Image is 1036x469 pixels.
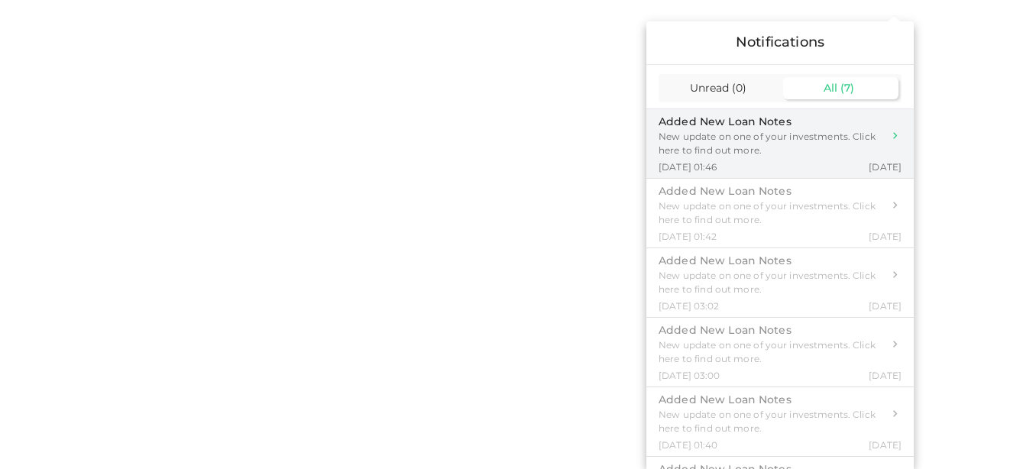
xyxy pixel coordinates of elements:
[659,253,882,269] div: Added New Loan Notes
[659,183,882,199] div: Added New Loan Notes
[659,199,882,227] div: New update on one of your investments. Click here to find out more.
[659,299,720,312] span: [DATE] 03:02
[869,369,902,382] span: [DATE]
[690,81,729,95] span: Unread
[840,81,854,95] span: ( 7 )
[736,34,824,50] span: Notifications
[659,114,882,130] div: Added New Loan Notes
[869,160,902,173] span: [DATE]
[869,230,902,243] span: [DATE]
[659,130,882,157] div: New update on one of your investments. Click here to find out more.
[869,438,902,451] span: [DATE]
[659,322,882,338] div: Added New Loan Notes
[659,392,882,408] div: Added New Loan Notes
[659,160,717,173] span: [DATE] 01:46
[732,81,746,95] span: ( 0 )
[659,230,717,243] span: [DATE] 01:42
[659,369,720,382] span: [DATE] 03:00
[659,438,718,451] span: [DATE] 01:40
[659,408,882,435] div: New update on one of your investments. Click here to find out more.
[659,269,882,296] div: New update on one of your investments. Click here to find out more.
[659,338,882,366] div: New update on one of your investments. Click here to find out more.
[869,299,902,312] span: [DATE]
[824,81,837,95] span: All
